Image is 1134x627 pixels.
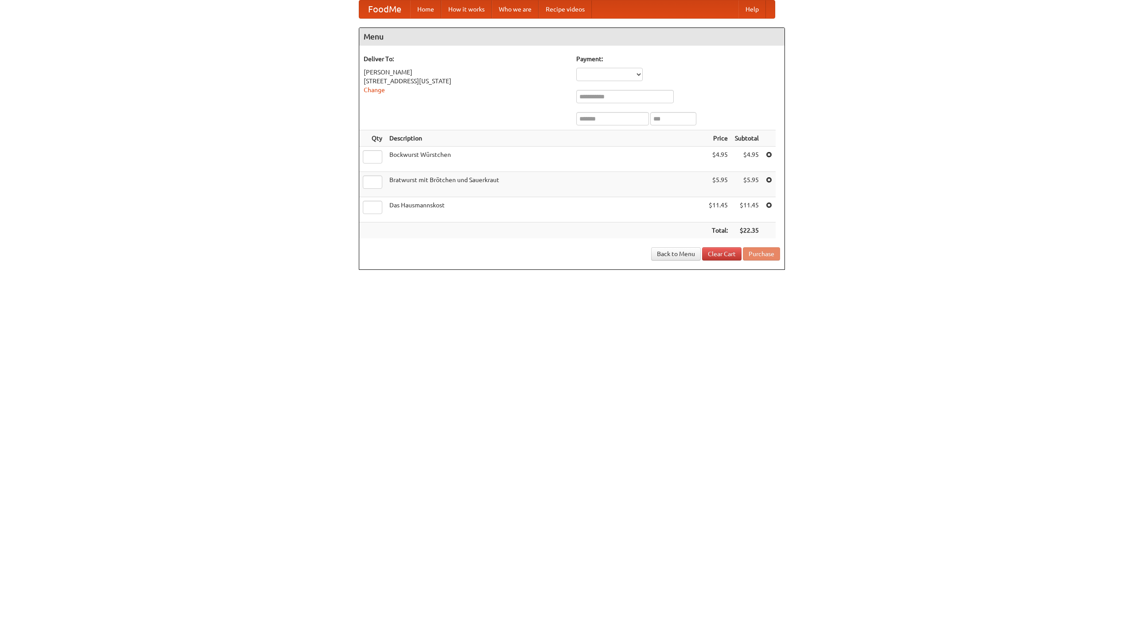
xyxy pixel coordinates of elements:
[364,86,385,93] a: Change
[705,197,731,222] td: $11.45
[359,130,386,147] th: Qty
[364,55,567,63] h5: Deliver To:
[359,28,784,46] h4: Menu
[743,247,780,261] button: Purchase
[731,222,762,239] th: $22.35
[705,222,731,239] th: Total:
[731,147,762,172] td: $4.95
[731,130,762,147] th: Subtotal
[386,147,705,172] td: Bockwurst Würstchen
[364,68,567,77] div: [PERSON_NAME]
[705,130,731,147] th: Price
[492,0,539,18] a: Who we are
[359,0,410,18] a: FoodMe
[364,77,567,86] div: [STREET_ADDRESS][US_STATE]
[651,247,701,261] a: Back to Menu
[576,55,780,63] h5: Payment:
[731,172,762,197] td: $5.95
[386,172,705,197] td: Bratwurst mit Brötchen und Sauerkraut
[441,0,492,18] a: How it works
[386,197,705,222] td: Das Hausmannskost
[731,197,762,222] td: $11.45
[539,0,592,18] a: Recipe videos
[410,0,441,18] a: Home
[386,130,705,147] th: Description
[705,172,731,197] td: $5.95
[738,0,766,18] a: Help
[705,147,731,172] td: $4.95
[702,247,742,261] a: Clear Cart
